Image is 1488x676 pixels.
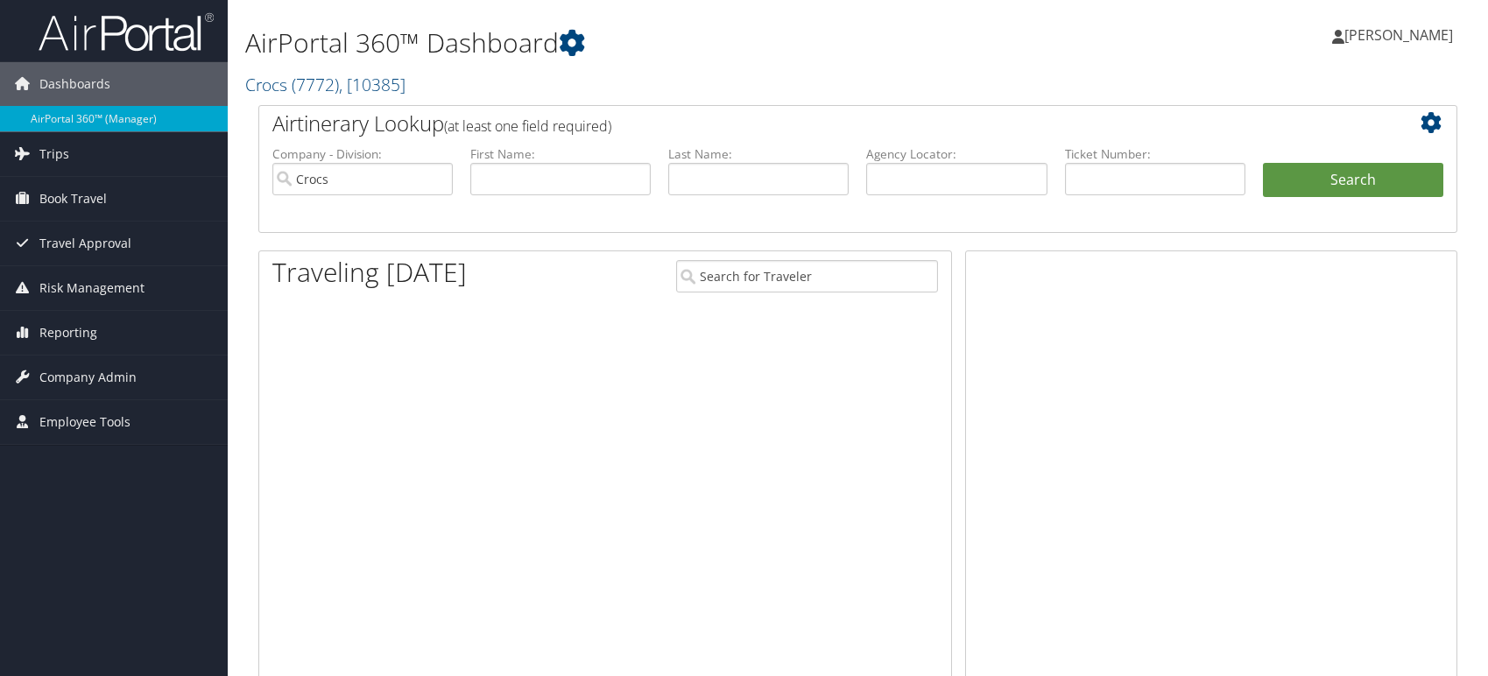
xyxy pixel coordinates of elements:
span: ( 7772 ) [292,73,339,96]
span: , [ 10385 ] [339,73,405,96]
span: Reporting [39,311,97,355]
span: Dashboards [39,62,110,106]
label: Ticket Number: [1065,145,1245,163]
span: Trips [39,132,69,176]
span: (at least one field required) [444,116,611,136]
label: Agency Locator: [866,145,1047,163]
span: Book Travel [39,177,107,221]
input: Search for Traveler [676,260,938,292]
img: airportal-logo.png [39,11,214,53]
span: Travel Approval [39,222,131,265]
span: Risk Management [39,266,145,310]
label: Company - Division: [272,145,453,163]
a: Crocs [245,73,405,96]
a: [PERSON_NAME] [1332,9,1470,61]
button: Search [1263,163,1443,198]
span: Employee Tools [39,400,130,444]
h2: Airtinerary Lookup [272,109,1343,138]
span: Company Admin [39,356,137,399]
span: [PERSON_NAME] [1344,25,1453,45]
h1: Traveling [DATE] [272,254,467,291]
h1: AirPortal 360™ Dashboard [245,25,1062,61]
label: Last Name: [668,145,849,163]
label: First Name: [470,145,651,163]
